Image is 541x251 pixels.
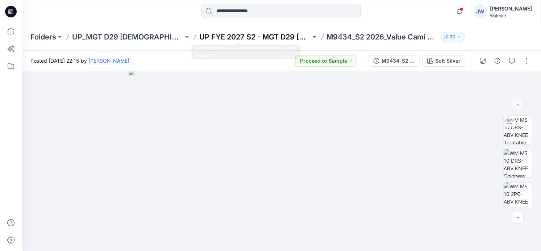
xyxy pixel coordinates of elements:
[474,5,487,18] div: JW
[490,4,532,13] div: [PERSON_NAME]
[88,58,129,64] a: [PERSON_NAME]
[441,32,465,42] button: 30
[504,183,532,211] img: WM MS 10 2PC-ABV KNEE Front wo Avatar
[492,55,503,67] button: Details
[504,116,532,144] img: WM MS 10 DRS-ABV KNEE Turntable with Avatar
[423,55,465,67] button: Soft Silver
[490,13,532,18] div: Walmart
[72,32,183,42] a: UP_MGT D29 [DEMOGRAPHIC_DATA] Sleep
[504,149,532,177] img: WM MS 10 DRS-ABV KNEE Colorway wo Avatar
[199,32,311,42] a: UP FYE 2027 S2 - MGT D29 [DEMOGRAPHIC_DATA] Sleepwear
[30,57,129,64] span: Posted [DATE] 22:15 by
[327,32,438,42] p: M9434_S2 2026_Value Cami Tap_Midpoint
[30,32,56,42] a: Folders
[129,70,434,251] img: eyJhbGciOiJIUzI1NiIsImtpZCI6IjAiLCJzbHQiOiJzZXMiLCJ0eXAiOiJKV1QifQ.eyJkYXRhIjp7InR5cGUiOiJzdG9yYW...
[450,33,456,41] p: 30
[369,55,420,67] button: M9434_S2 2026_Value Cami Tap_Pre-Midpoint
[435,57,461,65] div: Soft Silver
[382,57,415,65] div: M9434_S2 2026_Value Cami Tap_Pre-Midpoint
